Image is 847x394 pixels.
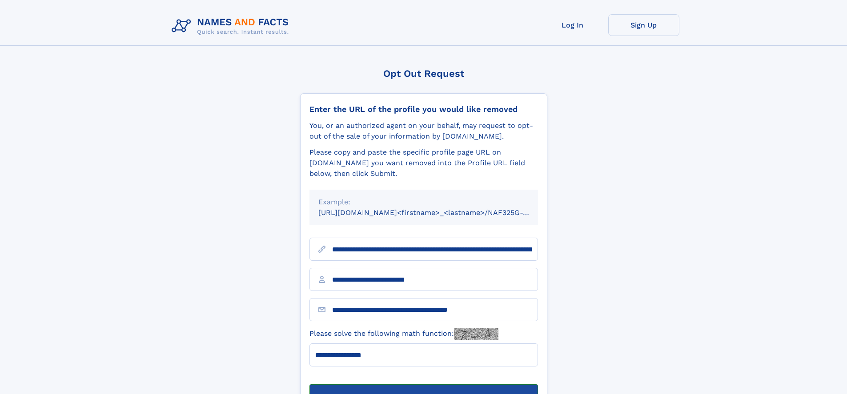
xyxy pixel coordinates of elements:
[318,208,555,217] small: [URL][DOMAIN_NAME]<firstname>_<lastname>/NAF325G-xxxxxxxx
[168,14,296,38] img: Logo Names and Facts
[309,120,538,142] div: You, or an authorized agent on your behalf, may request to opt-out of the sale of your informatio...
[309,147,538,179] div: Please copy and paste the specific profile page URL on [DOMAIN_NAME] you want removed into the Pr...
[309,328,498,340] label: Please solve the following math function:
[300,68,547,79] div: Opt Out Request
[309,104,538,114] div: Enter the URL of the profile you would like removed
[537,14,608,36] a: Log In
[608,14,679,36] a: Sign Up
[318,197,529,207] div: Example:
